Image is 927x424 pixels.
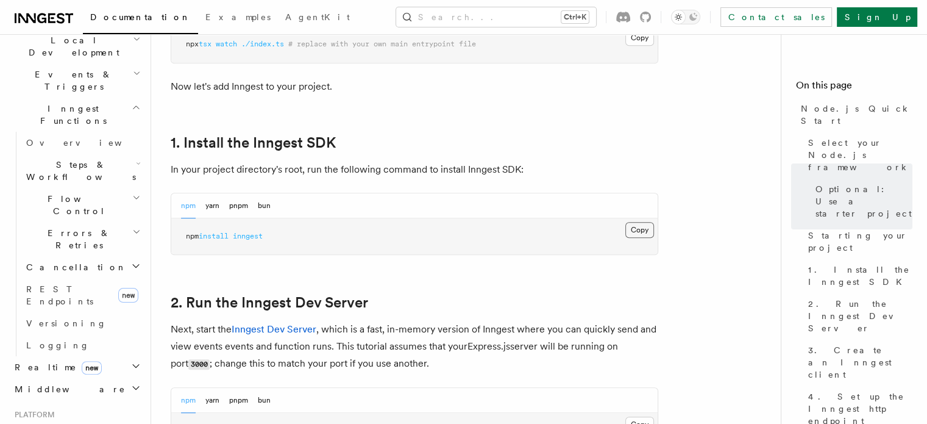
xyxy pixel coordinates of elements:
[808,344,912,381] span: 3. Create an Inngest client
[233,232,263,240] span: inngest
[232,323,316,335] a: Inngest Dev Server
[801,102,912,127] span: Node.js Quick Start
[181,193,196,218] button: npm
[10,378,143,400] button: Middleware
[808,229,912,254] span: Starting your project
[10,102,132,127] span: Inngest Functions
[561,11,589,23] kbd: Ctrl+K
[803,132,912,178] a: Select your Node.js framework
[625,30,654,46] button: Copy
[803,259,912,293] a: 1. Install the Inngest SDK
[199,40,211,48] span: tsx
[815,183,912,220] span: Optional: Use a starter project
[10,361,102,373] span: Realtime
[21,334,143,356] a: Logging
[21,193,132,217] span: Flow Control
[21,222,143,256] button: Errors & Retries
[21,261,127,273] span: Cancellation
[10,98,143,132] button: Inngest Functions
[808,298,912,334] span: 2. Run the Inngest Dev Server
[21,188,143,222] button: Flow Control
[803,339,912,386] a: 3. Create an Inngest client
[258,388,271,413] button: bun
[10,383,126,395] span: Middleware
[803,225,912,259] a: Starting your project
[21,278,143,312] a: REST Endpointsnew
[188,359,210,370] code: 3000
[21,256,143,278] button: Cancellation
[625,222,654,238] button: Copy
[10,410,55,420] span: Platform
[205,12,271,22] span: Examples
[10,68,133,93] span: Events & Triggers
[10,63,143,98] button: Events & Triggers
[82,361,102,375] span: new
[21,227,132,251] span: Errors & Retries
[808,264,912,288] span: 1. Install the Inngest SDK
[205,388,219,413] button: yarn
[171,294,368,311] a: 2. Run the Inngest Dev Server
[199,232,229,240] span: install
[26,318,107,328] span: Versioning
[10,34,133,59] span: Local Development
[808,137,912,173] span: Select your Node.js framework
[198,4,278,33] a: Examples
[186,232,199,240] span: npm
[205,193,219,218] button: yarn
[83,4,198,34] a: Documentation
[803,293,912,339] a: 2. Run the Inngest Dev Server
[216,40,237,48] span: watch
[171,78,658,95] p: Now let's add Inngest to your project.
[26,284,93,306] span: REST Endpoints
[285,12,350,22] span: AgentKit
[796,78,912,98] h4: On this page
[26,340,90,350] span: Logging
[258,193,271,218] button: bun
[288,40,476,48] span: # replace with your own main entrypoint file
[26,138,152,148] span: Overview
[21,159,136,183] span: Steps & Workflows
[171,134,336,151] a: 1. Install the Inngest SDK
[396,7,596,27] button: Search...Ctrl+K
[229,193,248,218] button: pnpm
[229,388,248,413] button: pnpm
[181,388,196,413] button: npm
[10,132,143,356] div: Inngest Functions
[118,288,138,303] span: new
[796,98,912,132] a: Node.js Quick Start
[21,154,143,188] button: Steps & Workflows
[21,132,143,154] a: Overview
[837,7,917,27] a: Sign Up
[10,29,143,63] button: Local Development
[90,12,191,22] span: Documentation
[241,40,284,48] span: ./index.ts
[10,356,143,378] button: Realtimenew
[720,7,832,27] a: Contact sales
[186,40,199,48] span: npx
[671,10,700,24] button: Toggle dark mode
[171,321,658,373] p: Next, start the , which is a fast, in-memory version of Inngest where you can quickly send and vi...
[21,312,143,334] a: Versioning
[278,4,357,33] a: AgentKit
[171,161,658,178] p: In your project directory's root, run the following command to install Inngest SDK:
[811,178,912,225] a: Optional: Use a starter project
